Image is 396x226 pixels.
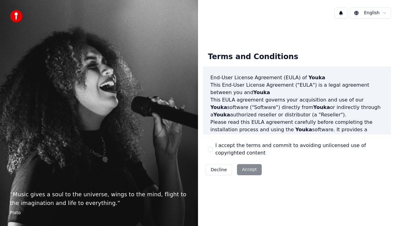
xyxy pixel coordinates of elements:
span: Youka [308,75,325,80]
p: “ Music gives a soul to the universe, wings to the mind, flight to the imagination and life to ev... [10,190,188,207]
p: This End-User License Agreement ("EULA") is a legal agreement between you and [210,81,384,96]
span: Youka [254,134,271,140]
div: Terms and Conditions [203,47,303,67]
span: Youka [213,112,230,118]
span: Youka [313,104,330,110]
footer: Plato [10,210,188,216]
span: Youka [253,89,270,95]
p: Please read this EULA agreement carefully before completing the installation process and using th... [210,119,384,148]
span: Youka [210,104,227,110]
label: I accept the terms and commit to avoiding unlicensed use of copyrighted content [215,142,386,157]
p: This EULA agreement governs your acquisition and use of our software ("Software") directly from o... [210,96,384,119]
img: youka [10,10,22,22]
h3: End-User License Agreement (EULA) of [210,74,384,81]
button: Decline [205,164,232,175]
span: Youka [295,127,312,133]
